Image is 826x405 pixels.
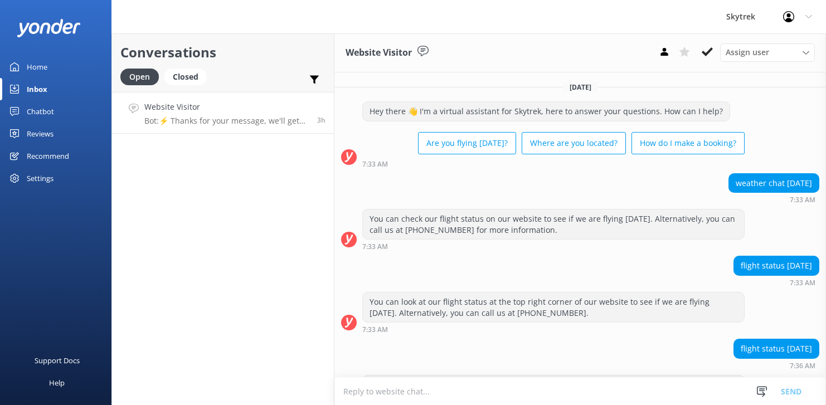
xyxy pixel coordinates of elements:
[120,70,164,82] a: Open
[522,132,626,154] button: Where are you located?
[790,280,815,286] strong: 7:33 AM
[790,197,815,203] strong: 7:33 AM
[27,100,54,123] div: Chatbot
[631,132,745,154] button: How do I make a booking?
[790,363,815,369] strong: 7:36 AM
[317,115,325,125] span: Sep 15 2025 07:36am (UTC +12:00) Pacific/Auckland
[363,209,744,239] div: You can check our flight status on our website to see if we are flying [DATE]. Alternatively, you...
[734,256,819,275] div: flight status [DATE]
[144,116,309,126] p: Bot: ⚡ Thanks for your message, we'll get back to you as soon as we can. You're also welcome to k...
[720,43,815,61] div: Assign User
[27,145,69,167] div: Recommend
[120,69,159,85] div: Open
[27,167,54,189] div: Settings
[27,56,47,78] div: Home
[363,102,730,121] div: Hey there 👋 I'm a virtual assistant for Skytrek, here to answer your questions. How can I help?
[729,174,819,193] div: weather chat [DATE]
[418,132,516,154] button: Are you flying [DATE]?
[35,349,80,372] div: Support Docs
[112,92,334,134] a: Website VisitorBot:⚡ Thanks for your message, we'll get back to you as soon as we can. You're als...
[17,19,81,37] img: yonder-white-logo.png
[346,46,412,60] h3: Website Visitor
[362,242,745,250] div: Sep 15 2025 07:33am (UTC +12:00) Pacific/Auckland
[27,78,47,100] div: Inbox
[27,123,54,145] div: Reviews
[733,362,819,369] div: Sep 15 2025 07:36am (UTC +12:00) Pacific/Auckland
[120,42,325,63] h2: Conversations
[363,375,744,405] div: You can check the flight status at the top right corner of our website to see if we are flying [D...
[362,326,388,333] strong: 7:33 AM
[164,70,212,82] a: Closed
[362,160,745,168] div: Sep 15 2025 07:33am (UTC +12:00) Pacific/Auckland
[563,82,598,92] span: [DATE]
[164,69,207,85] div: Closed
[362,243,388,250] strong: 7:33 AM
[728,196,819,203] div: Sep 15 2025 07:33am (UTC +12:00) Pacific/Auckland
[726,46,769,58] span: Assign user
[49,372,65,394] div: Help
[363,292,744,322] div: You can look at our flight status at the top right corner of our website to see if we are flying ...
[733,279,819,286] div: Sep 15 2025 07:33am (UTC +12:00) Pacific/Auckland
[362,161,388,168] strong: 7:33 AM
[362,325,745,333] div: Sep 15 2025 07:33am (UTC +12:00) Pacific/Auckland
[734,339,819,358] div: flight status [DATE]
[144,101,309,113] h4: Website Visitor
